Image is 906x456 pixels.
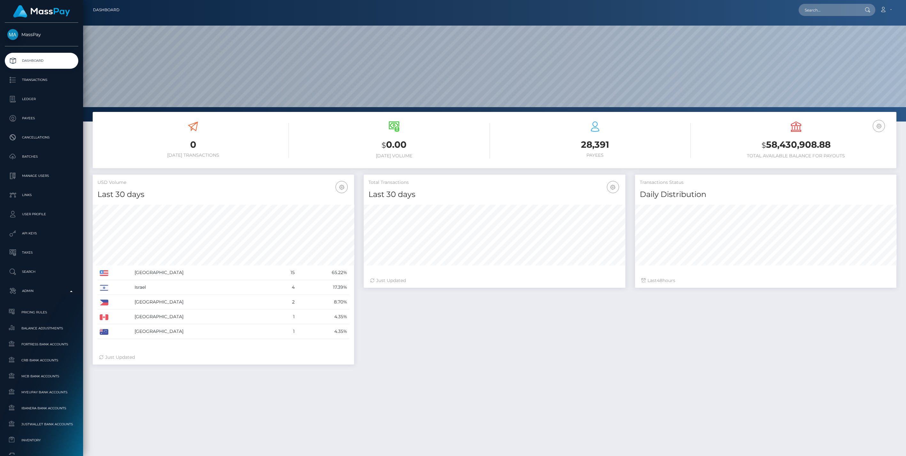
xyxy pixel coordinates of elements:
[132,280,274,295] td: Israel
[274,265,297,280] td: 15
[5,187,78,203] a: Links
[7,133,76,142] p: Cancellations
[5,385,78,399] a: MyEUPay Bank Accounts
[100,329,108,335] img: AU.png
[100,270,108,276] img: US.png
[5,110,78,126] a: Payees
[297,295,350,310] td: 8.70%
[13,5,70,18] img: MassPay Logo
[368,179,620,186] h5: Total Transactions
[762,141,766,150] small: $
[7,190,76,200] p: Links
[274,310,297,324] td: 1
[97,153,289,158] h6: [DATE] Transactions
[7,29,18,40] img: MassPay
[700,138,892,152] h3: 58,430,908.88
[5,283,78,299] a: Admin
[7,56,76,66] p: Dashboard
[7,309,76,316] span: Pricing Rules
[5,245,78,261] a: Taxes
[5,32,78,37] span: MassPay
[7,325,76,332] span: Balance Adjustments
[7,357,76,364] span: CRB Bank Accounts
[5,264,78,280] a: Search
[5,53,78,69] a: Dashboard
[7,94,76,104] p: Ledger
[7,389,76,396] span: MyEUPay Bank Accounts
[297,310,350,324] td: 4.35%
[5,353,78,367] a: CRB Bank Accounts
[5,168,78,184] a: Manage Users
[274,295,297,310] td: 2
[5,225,78,241] a: API Keys
[499,138,691,151] h3: 28,391
[100,285,108,291] img: IL.png
[298,153,490,159] h6: [DATE] Volume
[97,189,349,200] h4: Last 30 days
[298,138,490,152] h3: 0.00
[7,286,76,296] p: Admin
[5,321,78,335] a: Balance Adjustments
[7,171,76,181] p: Manage Users
[7,229,76,238] p: API Keys
[640,179,892,186] h5: Transactions Status
[132,265,274,280] td: [GEOGRAPHIC_DATA]
[7,373,76,380] span: MCB Bank Accounts
[274,280,297,295] td: 4
[97,138,289,151] h3: 0
[297,265,350,280] td: 65.22%
[100,314,108,320] img: CA.png
[641,277,890,284] div: Last hours
[132,310,274,324] td: [GEOGRAPHIC_DATA]
[7,248,76,257] p: Taxes
[368,189,620,200] h4: Last 30 days
[132,295,274,310] td: [GEOGRAPHIC_DATA]
[5,369,78,383] a: MCB Bank Accounts
[5,401,78,415] a: Ibanera Bank Accounts
[799,4,859,16] input: Search...
[93,3,120,17] a: Dashboard
[5,206,78,222] a: User Profile
[7,75,76,85] p: Transactions
[370,277,619,284] div: Just Updated
[7,152,76,161] p: Batches
[499,153,691,158] h6: Payees
[700,153,892,159] h6: Total Available Balance for Payouts
[5,417,78,431] a: JustWallet Bank Accounts
[100,300,108,305] img: PH.png
[274,324,297,339] td: 1
[5,72,78,88] a: Transactions
[382,141,386,150] small: $
[5,305,78,319] a: Pricing Rules
[5,337,78,351] a: Fortress Bank Accounts
[132,324,274,339] td: [GEOGRAPHIC_DATA]
[7,267,76,277] p: Search
[7,341,76,348] span: Fortress Bank Accounts
[7,114,76,123] p: Payees
[5,91,78,107] a: Ledger
[99,354,348,361] div: Just Updated
[7,421,76,428] span: JustWallet Bank Accounts
[640,189,892,200] h4: Daily Distribution
[7,405,76,412] span: Ibanera Bank Accounts
[5,130,78,145] a: Cancellations
[7,436,76,444] span: Inventory
[7,209,76,219] p: User Profile
[297,324,350,339] td: 4.35%
[97,179,349,186] h5: USD Volume
[5,433,78,447] a: Inventory
[657,278,662,283] span: 48
[5,149,78,165] a: Batches
[297,280,350,295] td: 17.39%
